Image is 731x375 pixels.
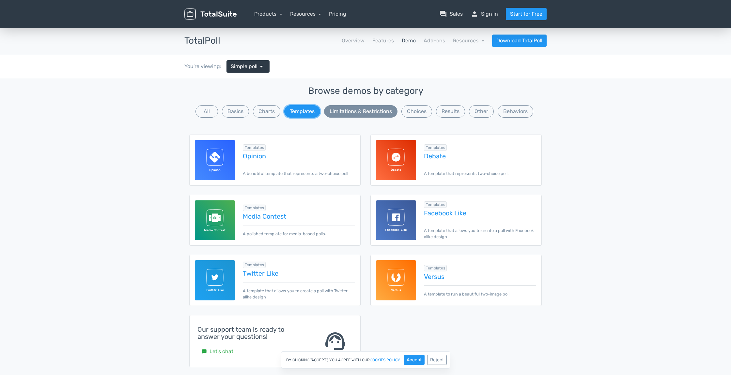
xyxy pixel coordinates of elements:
span: question_answer [439,10,447,18]
button: All [195,105,218,118]
div: 1.95% [228,154,236,157]
a: Opinion [243,152,355,160]
span: Browse all in Templates [243,205,266,211]
p: A template that allows you to create a poll with Twitter alike design [243,282,355,300]
div: 7.28% [244,70,252,73]
a: Add-ons [424,37,445,45]
span: Purple [220,143,511,151]
p: What's your favorite color? [215,13,516,21]
a: Start for Free [506,8,547,20]
a: Products [254,11,282,17]
button: Limitations & Restrictions [324,105,397,118]
button: Templates [284,105,320,118]
a: Debate [424,152,536,160]
span: Red [220,114,511,122]
div: 2.38% [229,126,238,129]
h3: Browse demos by category [189,86,542,96]
h4: Our support team is ready to answer your questions! [197,326,307,340]
a: Simple poll arrow_drop_down [226,60,270,73]
button: Behaviors [498,105,533,118]
h3: TotalPoll [184,36,220,46]
span: Browse all in Templates [424,265,447,271]
span: arrow_drop_down [257,63,265,70]
a: personSign in [471,10,498,18]
a: Pricing [329,10,346,18]
a: Facebook Like [424,209,536,217]
a: Download TotalPoll [492,35,547,47]
small: sms [202,349,207,354]
p: A template that represents two-choice poll. [424,165,536,177]
span: Simple poll [231,63,257,70]
a: Resources [453,37,484,44]
button: Results [436,105,465,118]
span: person [471,10,478,18]
div: 2.92% [231,98,239,101]
a: cookies policy [370,358,400,362]
a: Resources [290,11,321,17]
a: Twitter Like [243,270,355,277]
a: Versus [424,273,536,280]
img: facebook-like-template-for-totalpoll.svg [376,200,416,240]
button: Other [469,105,494,118]
span: Browse all in Templates [424,144,447,151]
a: smsLet's chat [197,345,238,358]
a: Overview [342,37,365,45]
p: A beautiful template that represents a two-choice poll [243,165,355,177]
span: Browse all in Templates [243,144,266,151]
span: Browse all in Templates [424,201,447,208]
button: Reject [427,355,447,365]
button: Basics [222,105,249,118]
div: You're viewing: [184,63,226,70]
button: Charts [253,105,280,118]
img: debate-template-for-totalpoll.svg [376,140,416,180]
button: Accept [404,355,425,365]
a: question_answerSales [439,10,463,18]
img: opinion-template-for-totalpoll.svg [195,140,235,180]
a: Features [372,37,394,45]
img: versus-template-for-totalpoll.svg [376,260,416,300]
div: By clicking "Accept", you agree with our . [281,351,450,368]
img: media-contest-template-for-totalpoll.svg [195,200,235,240]
img: twitter-like-template-for-totalpoll.svg [195,260,235,300]
div: 85.47% [472,42,482,45]
span: Green [220,58,511,66]
button: Choices [401,105,432,118]
p: A template to run a beautiful two-image poll [424,285,536,297]
span: Blue [220,30,511,38]
span: Orange [220,86,511,94]
span: support_agent [323,329,347,353]
span: Browse all in Templates [243,262,266,268]
p: A template that allows you to create a poll with Facebook alike design [424,222,536,240]
a: Media Contest [243,213,355,220]
p: A polished template for media-based polls. [243,225,355,237]
img: TotalSuite for WordPress [184,8,237,20]
a: Demo [402,37,416,45]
